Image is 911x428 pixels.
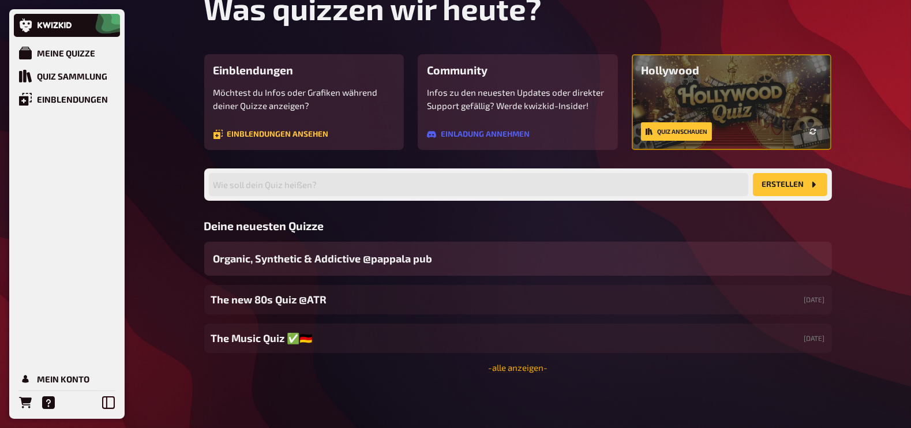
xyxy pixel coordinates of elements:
span: The new 80s Quiz @ATR [211,292,327,307]
div: Meine Quizze [37,48,95,58]
small: [DATE] [804,295,825,305]
p: Infos zu den neuesten Updates oder direkter Support gefällig? Werde kwizkid-Insider! [427,86,609,112]
h3: Deine neuesten Quizze [204,219,832,232]
div: Einblendungen [37,94,108,104]
span: Organic, Synthetic & Addictive ​@pappala pub [213,251,433,266]
span: The Music Quiz ✅​🇩🇪​ [211,331,313,346]
a: Hilfe [37,391,60,414]
a: Einladung annehmen [427,130,530,139]
p: Möchtest du Infos oder Grafiken während deiner Quizze anzeigen? [213,86,395,112]
a: -alle anzeigen- [488,362,548,373]
a: Quiz anschauen [641,122,712,141]
a: The new 80s Quiz @ATR[DATE] [204,285,832,314]
a: Quiz Sammlung [14,65,120,88]
a: Einblendungen [14,88,120,111]
h3: Einblendungen [213,63,395,77]
a: Einblendungen ansehen [213,130,329,139]
small: [DATE] [804,333,825,343]
div: Quiz Sammlung [37,71,107,81]
a: The Music Quiz ✅​🇩🇪​[DATE] [204,324,832,353]
a: Meine Quizze [14,42,120,65]
button: Erstellen [753,173,827,196]
div: Mein Konto [37,374,89,384]
a: Organic, Synthetic & Addictive ​@pappala pub [204,242,832,276]
input: Wie soll dein Quiz heißen? [209,173,748,196]
h3: Hollywood [641,63,823,77]
a: Bestellungen [14,391,37,414]
h3: Community [427,63,609,77]
a: Mein Konto [14,367,120,391]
